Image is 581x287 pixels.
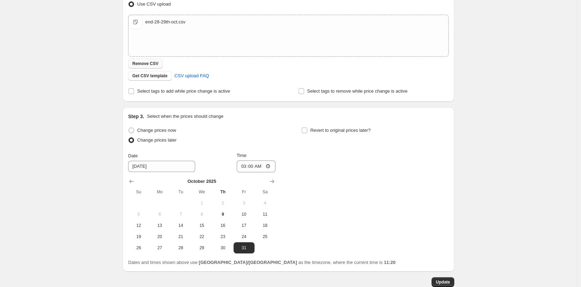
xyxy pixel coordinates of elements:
span: 30 [215,245,230,251]
p: Select when the prices should change [147,113,223,120]
button: Tuesday October 28 2025 [170,242,191,253]
button: Sunday October 26 2025 [128,242,149,253]
span: 8 [194,211,209,217]
button: Saturday October 11 2025 [255,209,275,220]
button: Sunday October 19 2025 [128,231,149,242]
b: 11:20 [384,260,395,265]
button: Monday October 6 2025 [149,209,170,220]
span: Th [215,189,230,195]
th: Thursday [212,186,233,198]
button: Saturday October 4 2025 [255,198,275,209]
button: Monday October 27 2025 [149,242,170,253]
button: Monday October 13 2025 [149,220,170,231]
button: Update [432,277,454,287]
button: Wednesday October 29 2025 [191,242,212,253]
span: 2 [215,200,230,206]
button: Get CSV template [128,71,172,81]
span: Get CSV template [132,73,168,79]
span: Update [436,279,450,285]
span: Tu [173,189,189,195]
button: Thursday October 23 2025 [212,231,233,242]
button: Saturday October 18 2025 [255,220,275,231]
button: Today Thursday October 9 2025 [212,209,233,220]
button: Thursday October 2 2025 [212,198,233,209]
input: 10/9/2025 [128,161,195,172]
span: 25 [257,234,273,239]
button: Friday October 3 2025 [234,198,255,209]
span: Change prices now [137,128,176,133]
button: Saturday October 25 2025 [255,231,275,242]
span: Select tags to add while price change is active [137,88,230,94]
span: 21 [173,234,189,239]
button: Wednesday October 22 2025 [191,231,212,242]
span: 31 [236,245,252,251]
button: Friday October 10 2025 [234,209,255,220]
span: 4 [257,200,273,206]
span: Time [237,153,247,158]
th: Wednesday [191,186,212,198]
div: end-28-29th-oct.csv [145,19,185,26]
span: 13 [152,223,167,228]
span: 24 [236,234,252,239]
span: 5 [131,211,146,217]
button: Friday October 24 2025 [234,231,255,242]
button: Thursday October 16 2025 [212,220,233,231]
span: Sa [257,189,273,195]
span: 22 [194,234,209,239]
span: 11 [257,211,273,217]
button: Sunday October 5 2025 [128,209,149,220]
button: Tuesday October 14 2025 [170,220,191,231]
b: [GEOGRAPHIC_DATA]/[GEOGRAPHIC_DATA] [199,260,297,265]
span: Revert to original prices later? [310,128,371,133]
span: 26 [131,245,146,251]
span: 23 [215,234,230,239]
span: Select tags to remove while price change is active [307,88,408,94]
button: Monday October 20 2025 [149,231,170,242]
button: Tuesday October 21 2025 [170,231,191,242]
span: Change prices later [137,137,177,143]
button: Show next month, November 2025 [267,177,277,186]
button: Friday October 31 2025 [234,242,255,253]
span: 19 [131,234,146,239]
span: 29 [194,245,209,251]
button: Remove CSV [128,59,163,69]
th: Friday [234,186,255,198]
span: 12 [131,223,146,228]
span: Date [128,153,138,158]
span: 20 [152,234,167,239]
span: 17 [236,223,252,228]
span: 16 [215,223,230,228]
span: 28 [173,245,189,251]
span: 3 [236,200,252,206]
span: Remove CSV [132,61,159,66]
th: Sunday [128,186,149,198]
th: Monday [149,186,170,198]
span: Dates and times shown above use as the timezone, where the current time is [128,260,396,265]
span: 18 [257,223,273,228]
button: Wednesday October 8 2025 [191,209,212,220]
span: 10 [236,211,252,217]
span: 14 [173,223,189,228]
th: Tuesday [170,186,191,198]
button: Tuesday October 7 2025 [170,209,191,220]
span: 6 [152,211,167,217]
span: Su [131,189,146,195]
span: 27 [152,245,167,251]
span: Use CSV upload [137,1,171,7]
button: Thursday October 30 2025 [212,242,233,253]
span: 9 [215,211,230,217]
span: We [194,189,209,195]
h2: Step 3. [128,113,144,120]
span: 7 [173,211,189,217]
th: Saturday [255,186,275,198]
span: 15 [194,223,209,228]
input: 12:00 [237,160,276,172]
button: Friday October 17 2025 [234,220,255,231]
button: Wednesday October 1 2025 [191,198,212,209]
span: 1 [194,200,209,206]
button: Show previous month, September 2025 [127,177,137,186]
button: Wednesday October 15 2025 [191,220,212,231]
button: Sunday October 12 2025 [128,220,149,231]
span: Fr [236,189,252,195]
a: CSV upload FAQ [170,70,213,81]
